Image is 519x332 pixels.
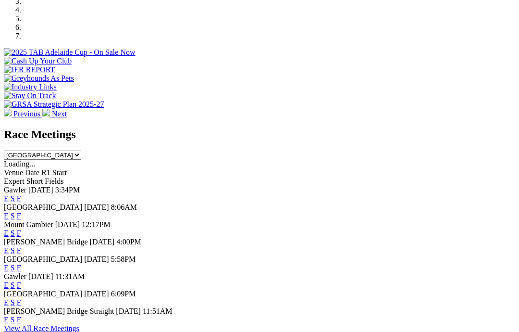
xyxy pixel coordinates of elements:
[55,220,80,229] span: [DATE]
[4,186,26,194] span: Gawler
[4,168,23,177] span: Venue
[84,290,109,298] span: [DATE]
[17,264,21,272] a: F
[4,290,82,298] span: [GEOGRAPHIC_DATA]
[11,316,15,324] a: S
[4,298,9,306] a: E
[4,65,55,74] img: IER REPORT
[4,212,9,220] a: E
[42,110,67,118] a: Next
[41,168,67,177] span: R1 Start
[4,255,82,263] span: [GEOGRAPHIC_DATA]
[4,203,82,211] span: [GEOGRAPHIC_DATA]
[143,307,173,315] span: 11:51AM
[84,255,109,263] span: [DATE]
[11,229,15,237] a: S
[116,307,141,315] span: [DATE]
[4,160,35,168] span: Loading...
[116,238,141,246] span: 4:00PM
[82,220,111,229] span: 12:17PM
[17,212,21,220] a: F
[17,229,21,237] a: F
[11,264,15,272] a: S
[26,177,43,185] span: Short
[4,83,57,91] img: Industry Links
[11,212,15,220] a: S
[111,290,136,298] span: 6:09PM
[4,307,114,315] span: [PERSON_NAME] Bridge Straight
[4,177,25,185] span: Expert
[4,57,72,65] img: Cash Up Your Club
[55,186,80,194] span: 3:34PM
[13,110,40,118] span: Previous
[17,316,21,324] a: F
[111,203,137,211] span: 8:06AM
[4,238,88,246] span: [PERSON_NAME] Bridge
[11,246,15,255] a: S
[4,264,9,272] a: E
[4,74,74,83] img: Greyhounds As Pets
[52,110,67,118] span: Next
[28,272,53,281] span: [DATE]
[45,177,63,185] span: Fields
[4,220,53,229] span: Mount Gambier
[17,298,21,306] a: F
[84,203,109,211] span: [DATE]
[4,100,104,109] img: GRSA Strategic Plan 2025-27
[11,194,15,203] a: S
[4,229,9,237] a: E
[4,109,12,116] img: chevron-left-pager-white.svg
[4,194,9,203] a: E
[4,110,42,118] a: Previous
[4,246,9,255] a: E
[111,255,136,263] span: 5:58PM
[4,316,9,324] a: E
[4,272,26,281] span: Gawler
[55,272,85,281] span: 11:31AM
[11,298,15,306] a: S
[11,281,15,289] a: S
[25,168,39,177] span: Date
[17,246,21,255] a: F
[17,194,21,203] a: F
[28,186,53,194] span: [DATE]
[4,48,136,57] img: 2025 TAB Adelaide Cup - On Sale Now
[42,109,50,116] img: chevron-right-pager-white.svg
[4,91,56,100] img: Stay On Track
[17,281,21,289] a: F
[4,281,9,289] a: E
[4,128,515,141] h2: Race Meetings
[90,238,115,246] span: [DATE]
